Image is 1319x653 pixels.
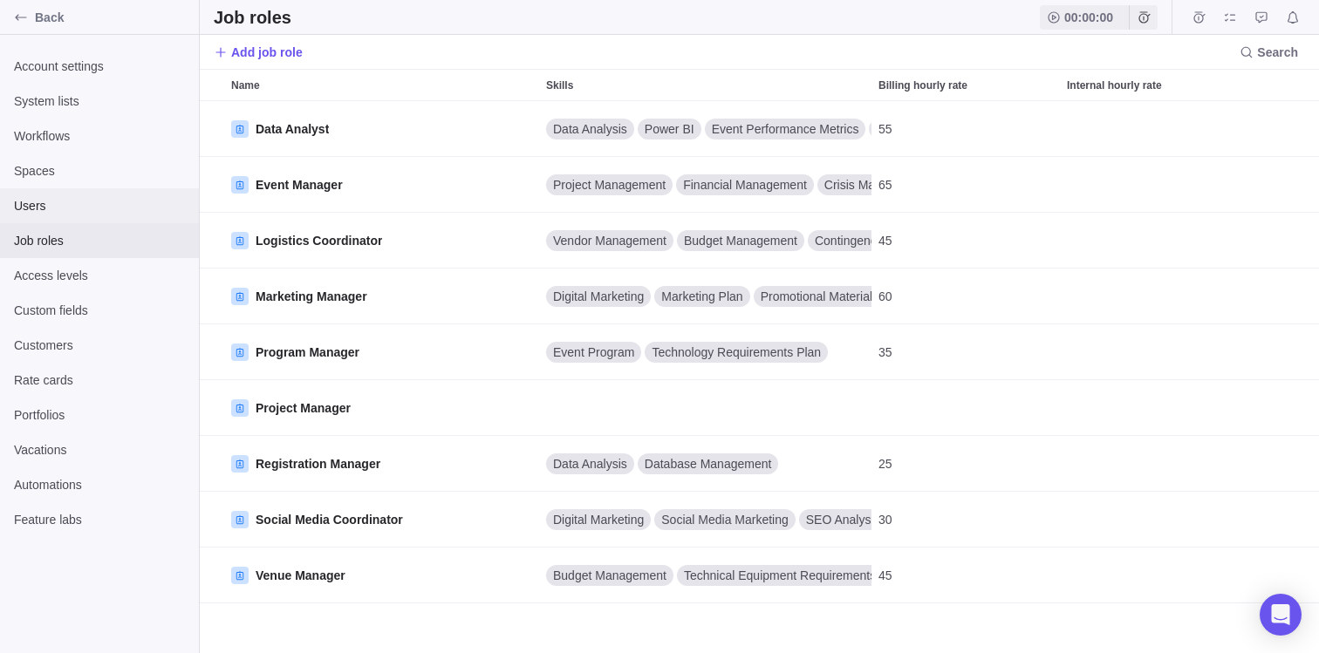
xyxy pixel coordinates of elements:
span: Notifications [1281,5,1305,30]
div: Skills [539,492,871,548]
div: Name [224,269,539,324]
span: My assignments [1218,5,1242,30]
div: Data Analysis, Database Management [539,436,871,491]
span: Access levels [14,267,185,284]
span: Custom fields [14,302,185,319]
div: 30 [871,492,1060,547]
div: 45 [871,213,1060,268]
div: Internal hourly rate [1060,436,1248,492]
span: Database Management [645,455,772,473]
span: Add job role [231,44,303,61]
div: Skills [539,324,871,380]
div: Skills [539,269,871,324]
div: Billing hourly rate [871,269,1060,324]
span: Data Analysis [553,455,627,473]
div: Billing hourly rate [871,101,1060,157]
span: Vendor Management [553,232,666,249]
div: 60 [871,269,1060,323]
div: 55 [871,101,1060,156]
span: Job roles [14,232,185,249]
span: Social Media Coordinator [256,511,403,528]
div: Internal hourly rate [1060,324,1248,380]
span: Event Manager [256,176,343,194]
span: Internal hourly rate [1067,77,1162,94]
span: Vacations [14,441,185,459]
div: Billing hourly rate [871,380,1060,436]
span: Customers [14,337,185,354]
span: 00:00:00 [1040,5,1129,30]
div: Internal hourly rate [1060,101,1248,157]
span: Time logs [1186,5,1211,30]
div: grid [200,101,1319,653]
span: 35 [878,344,892,361]
span: Power BI [645,120,694,138]
div: Vendor Management, Budget Management, Contingency Plans [539,213,871,268]
div: Internal hourly rate [1060,380,1248,436]
div: Billing hourly rate [871,436,1060,492]
div: Name [224,101,539,157]
div: 65 [871,157,1060,212]
span: Event Performance Metrics [712,120,859,138]
span: Data Analysis [553,120,627,138]
span: Search [1257,44,1298,61]
span: 55 [878,120,892,138]
div: Internal hourly rate [1060,213,1248,269]
span: Venue Manager [256,567,345,584]
div: Billing hourly rate [871,213,1060,269]
span: Account settings [14,58,185,75]
span: Budget Management [553,567,666,584]
span: SEO Analysis [806,511,880,528]
span: Crisis Management [824,176,930,194]
span: Rate cards [14,371,185,389]
div: Event Program, Technology Requirements Plan [539,324,871,379]
div: Billing hourly rate [871,70,1060,100]
div: Skills [539,436,871,492]
span: 00:00:00 [1064,9,1113,26]
h2: Job roles [214,5,291,30]
span: Automations [14,476,185,493]
span: Project Management [553,176,666,194]
span: Event Program [553,344,634,361]
div: Name [224,70,539,100]
span: 45 [878,567,892,584]
div: Name [224,492,539,548]
div: Billing hourly rate [871,157,1060,213]
div: Name [224,436,539,492]
span: Program Manager [256,344,359,361]
div: Billing hourly rate [871,548,1060,603]
span: Marketing Plan [661,288,742,305]
div: 25 [871,436,1060,491]
span: Users [14,197,185,214]
span: 60 [878,288,892,305]
div: Name [224,324,539,380]
div: Skills [539,213,871,269]
span: Skills [546,77,573,94]
div: Name [224,548,539,603]
span: Feature labs [14,511,185,528]
div: Name [224,157,539,213]
div: Data Analysis, Power BI, Event Performance Metrics, Python [539,101,871,156]
div: Skills [539,101,871,157]
div: Internal hourly rate [1060,548,1248,603]
span: Budget Management [684,232,797,249]
span: Digital Marketing [553,511,644,528]
div: Billing hourly rate [871,324,1060,380]
div: Internal hourly rate [1060,157,1248,213]
span: Back [35,9,192,26]
span: Contingency Plans [815,232,917,249]
span: 30 [878,511,892,528]
span: Financial Management [683,176,807,194]
div: Internal hourly rate [1060,269,1248,324]
div: Skills [539,70,871,100]
span: Workflows [14,127,185,145]
span: Add time entry [1130,5,1158,30]
span: Name [231,77,260,94]
div: Skills [539,157,871,213]
span: Technology Requirements Plan [652,344,821,361]
span: Social Media Marketing [661,511,789,528]
span: System lists [14,92,185,110]
span: Spaces [14,162,185,180]
a: Approval requests [1249,13,1274,27]
div: Project Management, Financial Management, Crisis Management, Risk Management Plan [539,157,871,212]
a: My assignments [1218,13,1242,27]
